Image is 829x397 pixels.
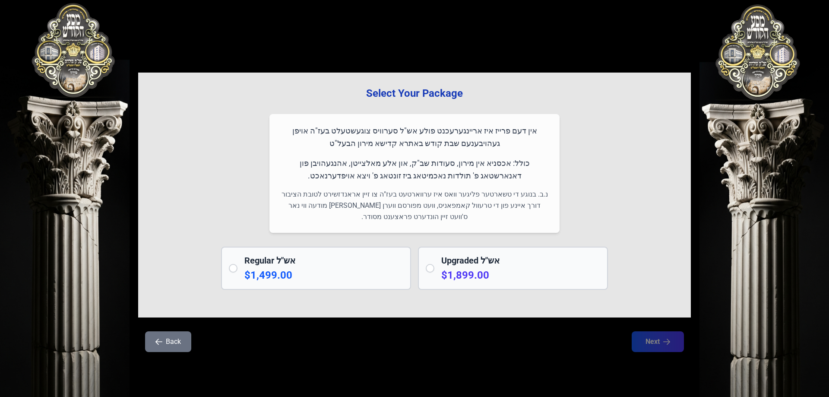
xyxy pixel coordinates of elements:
[145,331,191,352] button: Back
[152,86,677,100] h3: Select Your Package
[280,124,549,150] p: אין דעם פרייז איז אריינגערעכנט פולע אש"ל סערוויס צוגעשטעלט בעז"ה אויפן געהויבענעם שבת קודש באתרא ...
[632,331,684,352] button: Next
[280,189,549,222] p: נ.ב. בנוגע די טשארטער פליגער וואס איז ערווארטעט בעז"ה צו זיין אראנדזשירט לטובת הציבור דורך איינע ...
[441,268,600,282] p: $1,899.00
[280,157,549,182] p: כולל: אכסניא אין מירון, סעודות שב"ק, און אלע מאלצייטן, אהנגעהויבן פון דאנארשטאג פ' תולדות נאכמיטא...
[244,254,403,267] h2: Regular אש"ל
[441,254,600,267] h2: Upgraded אש"ל
[244,268,403,282] p: $1,499.00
